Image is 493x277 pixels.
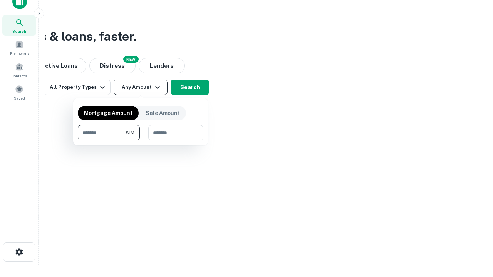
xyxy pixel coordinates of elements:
p: Mortgage Amount [84,109,132,117]
iframe: Chat Widget [454,215,493,252]
p: Sale Amount [146,109,180,117]
span: $1M [126,129,134,136]
div: - [143,125,145,140]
